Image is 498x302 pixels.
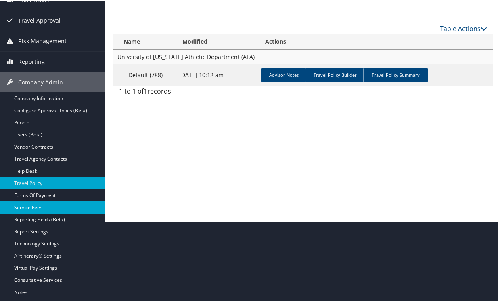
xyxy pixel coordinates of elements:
[363,67,428,82] a: Travel Policy Summary
[113,63,175,85] td: Default (788)
[261,67,307,82] a: Advisor Notes
[175,33,257,49] th: Modified: activate to sort column ascending
[440,23,487,32] a: Table Actions
[113,49,493,63] td: University of [US_STATE] Athletic Department (ALA)
[144,86,147,95] span: 1
[119,86,202,99] div: 1 to 1 of records
[18,30,67,50] span: Risk Management
[18,51,45,71] span: Reporting
[18,10,61,30] span: Travel Approval
[18,71,63,92] span: Company Admin
[305,67,365,82] a: Travel Policy Builder
[113,33,175,49] th: Name: activate to sort column ascending
[258,33,493,49] th: Actions
[175,63,257,85] td: [DATE] 10:12 am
